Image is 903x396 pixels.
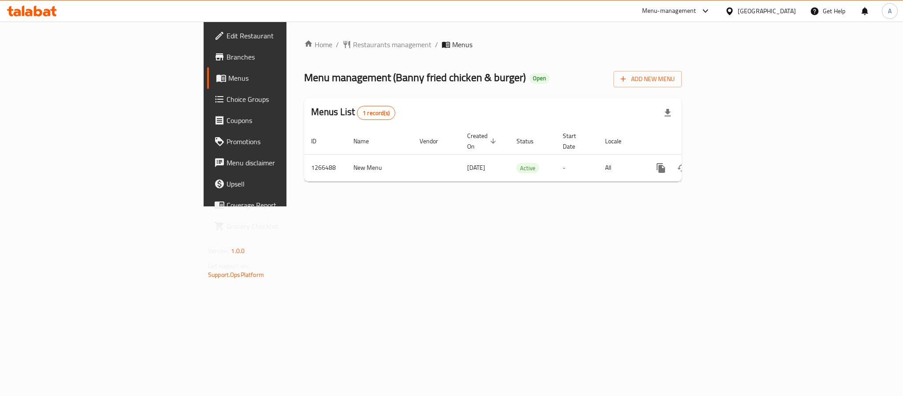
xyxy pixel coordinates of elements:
[304,39,682,50] nav: breadcrumb
[605,136,633,146] span: Locale
[467,131,499,152] span: Created On
[342,39,431,50] a: Restaurants management
[207,194,354,216] a: Coverage Report
[207,173,354,194] a: Upsell
[227,157,347,168] span: Menu disclaimer
[207,67,354,89] a: Menus
[556,154,598,181] td: -
[888,6,892,16] span: A
[231,245,245,257] span: 1.0.0
[207,216,354,237] a: Grocery Checklist
[452,39,472,50] span: Menus
[420,136,450,146] span: Vendor
[207,131,354,152] a: Promotions
[529,75,550,82] span: Open
[311,105,395,120] h2: Menus List
[598,154,643,181] td: All
[467,162,485,173] span: [DATE]
[353,136,380,146] span: Name
[657,102,678,123] div: Export file
[435,39,438,50] li: /
[227,30,347,41] span: Edit Restaurant
[621,74,675,85] span: Add New Menu
[208,269,264,280] a: Support.OpsPlatform
[227,221,347,232] span: Grocery Checklist
[613,71,682,87] button: Add New Menu
[529,73,550,84] div: Open
[227,200,347,210] span: Coverage Report
[642,6,696,16] div: Menu-management
[672,157,693,179] button: Change Status
[207,110,354,131] a: Coupons
[228,73,347,83] span: Menus
[311,136,328,146] span: ID
[207,152,354,173] a: Menu disclaimer
[563,131,587,152] span: Start Date
[304,128,742,182] table: enhanced table
[304,67,526,87] span: Menu management ( Banny fried chicken & burger )
[643,128,742,155] th: Actions
[227,52,347,62] span: Branches
[353,39,431,50] span: Restaurants management
[738,6,796,16] div: [GEOGRAPHIC_DATA]
[346,154,412,181] td: New Menu
[227,136,347,147] span: Promotions
[357,106,395,120] div: Total records count
[207,89,354,110] a: Choice Groups
[357,109,395,117] span: 1 record(s)
[207,25,354,46] a: Edit Restaurant
[650,157,672,179] button: more
[517,136,545,146] span: Status
[207,46,354,67] a: Branches
[227,179,347,189] span: Upsell
[227,115,347,126] span: Coupons
[517,163,539,173] span: Active
[208,260,249,272] span: Get support on:
[208,245,230,257] span: Version:
[227,94,347,105] span: Choice Groups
